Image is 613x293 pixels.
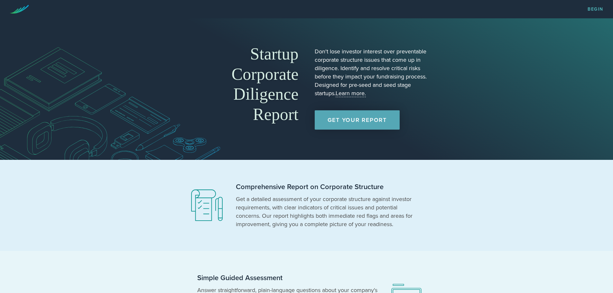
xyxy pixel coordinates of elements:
[315,47,429,97] p: Don't lose investor interest over preventable corporate structure issues that come up in diligenc...
[236,182,416,192] h2: Comprehensive Report on Corporate Structure
[184,44,299,124] h1: Startup Corporate Diligence Report
[315,110,400,130] a: Get Your Report
[197,273,377,283] h2: Simple Guided Assessment
[236,195,416,228] p: Get a detailed assessment of your corporate structure against investor requirements, with clear i...
[588,7,603,12] a: Begin
[336,90,366,97] a: Learn more.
